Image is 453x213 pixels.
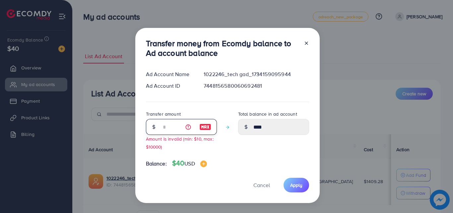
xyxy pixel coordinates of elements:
[284,178,309,192] button: Apply
[290,182,302,188] span: Apply
[146,160,167,167] span: Balance:
[253,181,270,189] span: Cancel
[184,160,195,167] span: USD
[141,82,199,90] div: Ad Account ID
[199,123,211,131] img: image
[172,159,207,167] h4: $40
[146,39,298,58] h3: Transfer money from Ecomdy balance to Ad account balance
[200,160,207,167] img: image
[198,82,314,90] div: 7448156580060692481
[146,111,181,117] label: Transfer amount
[238,111,297,117] label: Total balance in ad account
[245,178,278,192] button: Cancel
[198,70,314,78] div: 1022246_tech gad_1734159095944
[146,136,214,150] small: Amount is invalid (min: $10, max: $10000)
[141,70,199,78] div: Ad Account Name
